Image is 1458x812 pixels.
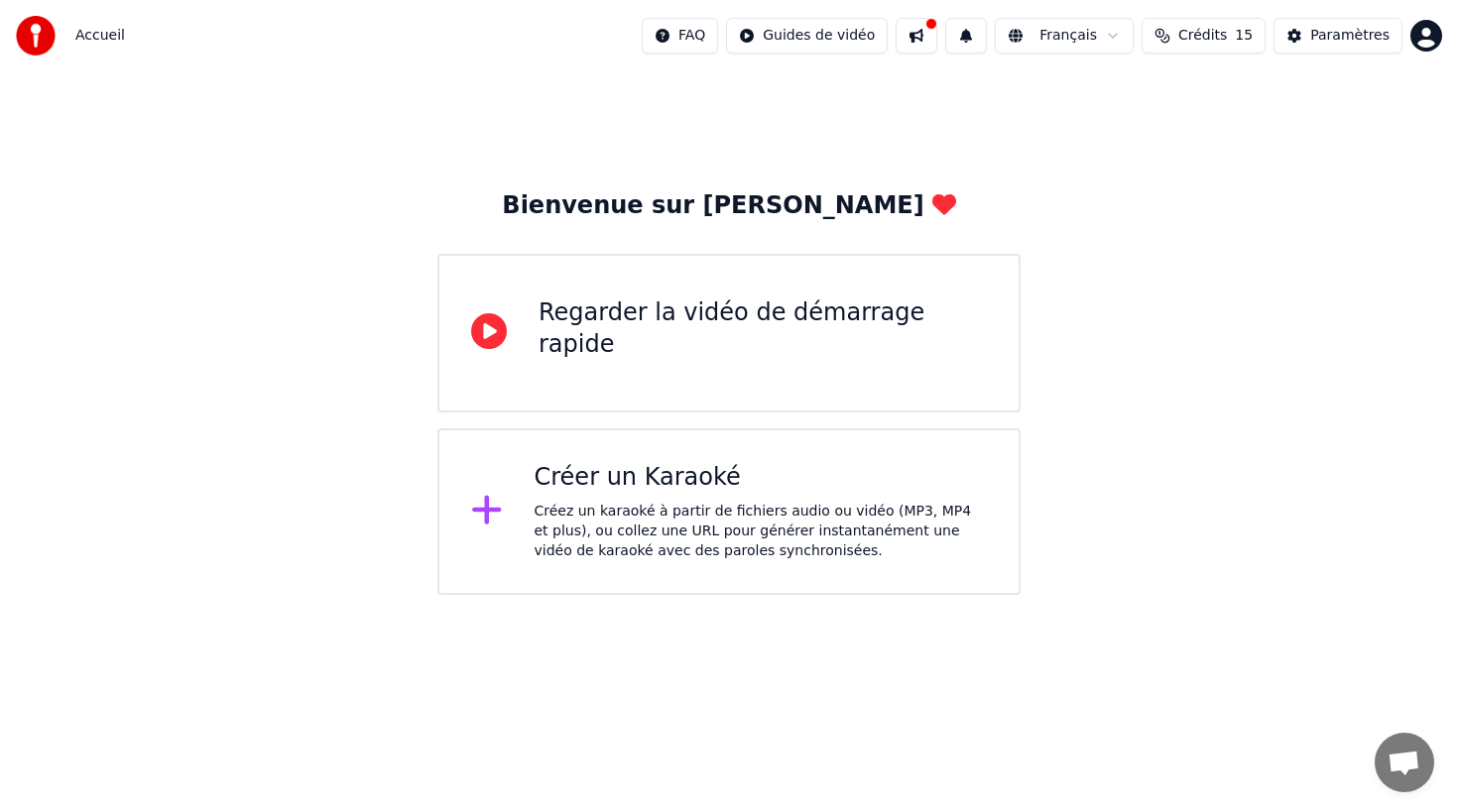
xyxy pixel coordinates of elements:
[1375,733,1434,792] a: Ouvrir le chat
[1142,18,1266,54] button: Crédits15
[502,190,955,222] div: Bienvenue sur [PERSON_NAME]
[535,502,988,561] div: Créez un karaoké à partir de fichiers audio ou vidéo (MP3, MP4 et plus), ou collez une URL pour g...
[75,26,125,46] nav: breadcrumb
[75,26,125,46] span: Accueil
[1310,26,1390,46] div: Paramètres
[535,462,988,494] div: Créer un Karaoké
[726,18,888,54] button: Guides de vidéo
[16,16,56,56] img: youka
[1235,26,1253,46] span: 15
[1274,18,1402,54] button: Paramètres
[642,18,718,54] button: FAQ
[1178,26,1227,46] span: Crédits
[539,297,987,361] div: Regarder la vidéo de démarrage rapide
